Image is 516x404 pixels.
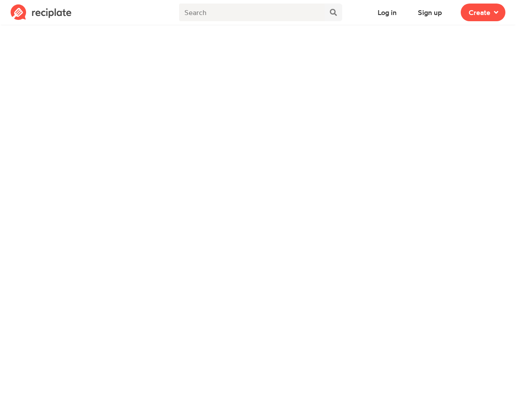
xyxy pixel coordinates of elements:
[410,4,450,21] button: Sign up
[461,4,505,21] button: Create
[179,4,325,21] input: Search
[11,4,72,20] img: Reciplate
[469,7,490,18] span: Create
[370,4,405,21] button: Log in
